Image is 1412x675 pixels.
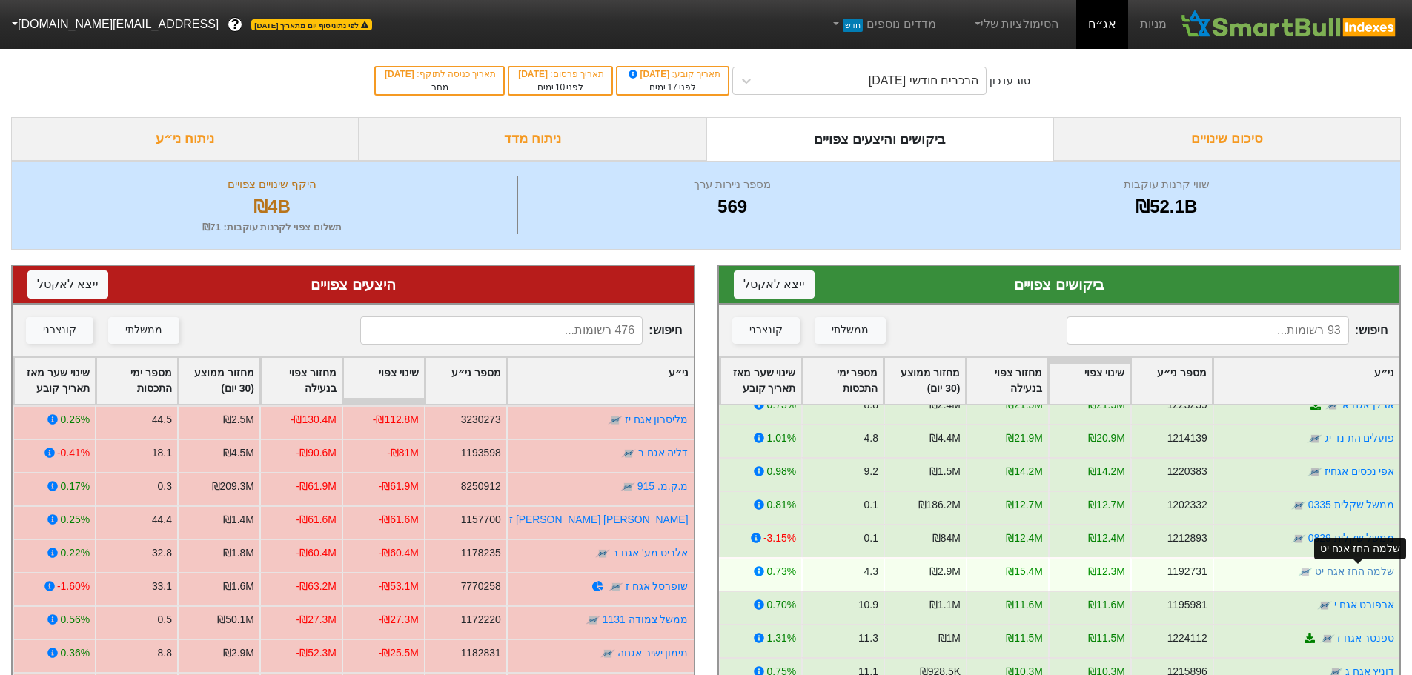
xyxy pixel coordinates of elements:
div: -₪61.9M [379,479,419,494]
a: ארפורט אגח י [1333,599,1394,611]
div: Toggle SortBy [1213,358,1399,404]
div: 0.22% [61,545,90,561]
div: ניתוח מדד [359,117,706,161]
div: 0.1 [864,497,878,513]
img: tase link [621,446,636,461]
span: [DATE] [626,69,672,79]
img: tase link [1325,398,1339,413]
div: ₪21.5M [1006,397,1043,413]
span: חיפוש : [360,316,681,345]
div: Toggle SortBy [720,358,801,404]
div: 1195981 [1167,597,1207,613]
div: 8.8 [158,645,172,661]
div: 32.8 [152,545,172,561]
div: -₪130.4M [291,412,337,428]
div: ₪11.6M [1006,597,1043,613]
div: 1214139 [1167,430,1207,446]
div: 1193598 [461,445,501,461]
div: 0.98% [766,464,795,479]
div: ₪1.5M [929,464,960,479]
div: Toggle SortBy [884,358,965,404]
div: ₪11.5M [1088,631,1125,646]
div: ₪12.3M [1088,564,1125,579]
button: ייצא לאקסל [734,270,815,299]
div: 4.8 [864,430,878,446]
img: tase link [1319,631,1334,646]
div: -₪61.9M [296,479,337,494]
div: ₪1.6M [223,579,254,594]
img: tase link [1290,531,1305,546]
div: 1182831 [461,645,501,661]
div: ₪12.4M [1088,531,1125,546]
a: שלמה החז אגח יט [1314,565,1394,577]
a: פועלים הת נד יג [1324,432,1394,444]
div: 44.5 [152,412,172,428]
div: תשלום צפוי לקרנות עוקבות : ₪71 [30,220,514,235]
span: ? [231,15,239,35]
div: ₪21.9M [1006,430,1043,446]
a: דליה אגח ב [638,447,689,459]
div: 0.73% [766,397,795,413]
span: 17 [667,82,677,93]
div: ₪2.9M [223,645,254,661]
div: ביקושים והיצעים צפויים [706,117,1054,161]
div: היקף שינויים צפויים [30,176,514,193]
div: 1172220 [461,612,501,628]
div: 1220383 [1167,464,1207,479]
div: 1.31% [766,631,795,646]
div: סיכום שינויים [1053,117,1401,161]
div: 1223239 [1167,397,1207,413]
div: מספר ניירות ערך [522,176,944,193]
div: -1.60% [57,579,90,594]
div: 4.3 [864,564,878,579]
div: ₪12.7M [1006,497,1043,513]
div: ₪1.4M [223,512,254,528]
img: tase link [1297,565,1312,579]
div: -₪61.6M [379,512,419,528]
div: ₪2.5M [223,412,254,428]
img: tase link [609,579,623,594]
input: 93 רשומות... [1067,316,1349,345]
div: ₪186.2M [918,497,960,513]
span: מחר [431,82,448,93]
div: 0.1 [864,531,878,546]
span: [DATE] [518,69,550,79]
div: Toggle SortBy [803,358,884,404]
button: ממשלתי [815,317,886,344]
button: קונצרני [732,317,800,344]
div: סוג עדכון [990,73,1030,89]
button: ייצא לאקסל [27,270,108,299]
a: שופרסל אגח ז [626,580,689,592]
div: ₪12.4M [1006,531,1043,546]
div: 1157700 [461,512,501,528]
a: מ.ק.מ. 915 [637,480,689,492]
div: Toggle SortBy [261,358,342,404]
div: 1178235 [461,545,501,561]
div: -₪60.4M [296,545,337,561]
div: 1212893 [1167,531,1207,546]
div: 33.1 [152,579,172,594]
div: ₪2.4M [929,397,960,413]
a: ממשל צמודה 1131 [603,614,689,625]
a: ממשל שקלית 0829 [1307,532,1394,544]
a: הסימולציות שלי [966,10,1065,39]
div: תאריך כניסה לתוקף : [383,67,496,81]
div: לפני ימים [517,81,604,94]
div: 9.2 [864,464,878,479]
div: קונצרני [43,322,76,339]
div: ₪14.2M [1088,464,1125,479]
div: -₪60.4M [379,545,419,561]
div: Toggle SortBy [967,358,1047,404]
div: תאריך קובע : [625,67,720,81]
div: ₪4.5M [223,445,254,461]
div: היצעים צפויים [27,273,679,296]
div: -₪63.2M [296,579,337,594]
div: -3.15% [763,531,795,546]
div: 10.9 [858,597,878,613]
input: 476 רשומות... [360,316,643,345]
a: ממשל שקלית 0335 [1307,499,1394,511]
div: לפני ימים [625,81,720,94]
div: Toggle SortBy [343,358,424,404]
div: 8250912 [461,479,501,494]
div: ₪1.8M [223,545,254,561]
